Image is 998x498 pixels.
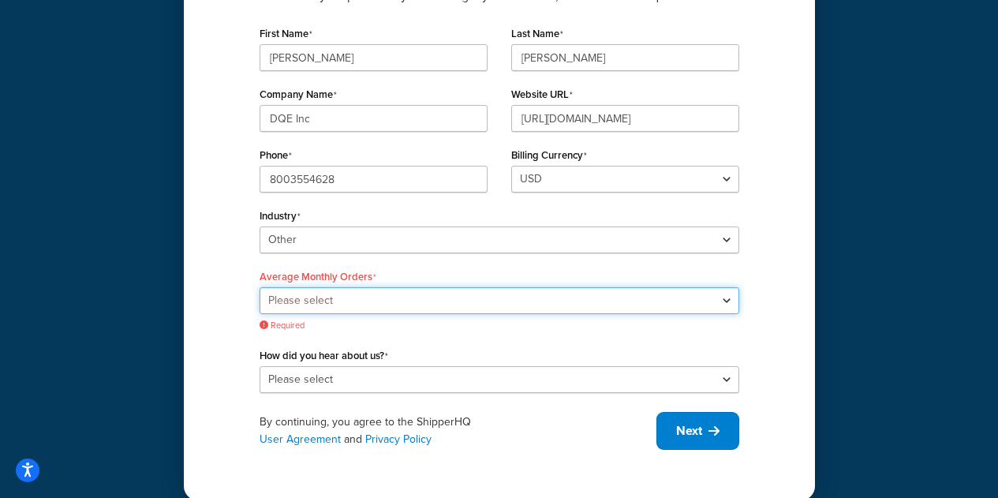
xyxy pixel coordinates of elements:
button: Next [656,412,739,450]
label: How did you hear about us? [260,350,388,362]
label: Company Name [260,88,337,101]
label: Last Name [511,28,563,40]
span: Next [676,422,702,440]
label: Industry [260,210,301,223]
label: Average Monthly Orders [260,271,376,283]
label: Phone [260,149,292,162]
div: By continuing, you agree to the ShipperHQ and [260,414,656,448]
label: First Name [260,28,312,40]
label: Billing Currency [511,149,587,162]
a: Privacy Policy [365,431,432,447]
label: Website URL [511,88,573,101]
span: Required [260,320,739,331]
a: User Agreement [260,431,341,447]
